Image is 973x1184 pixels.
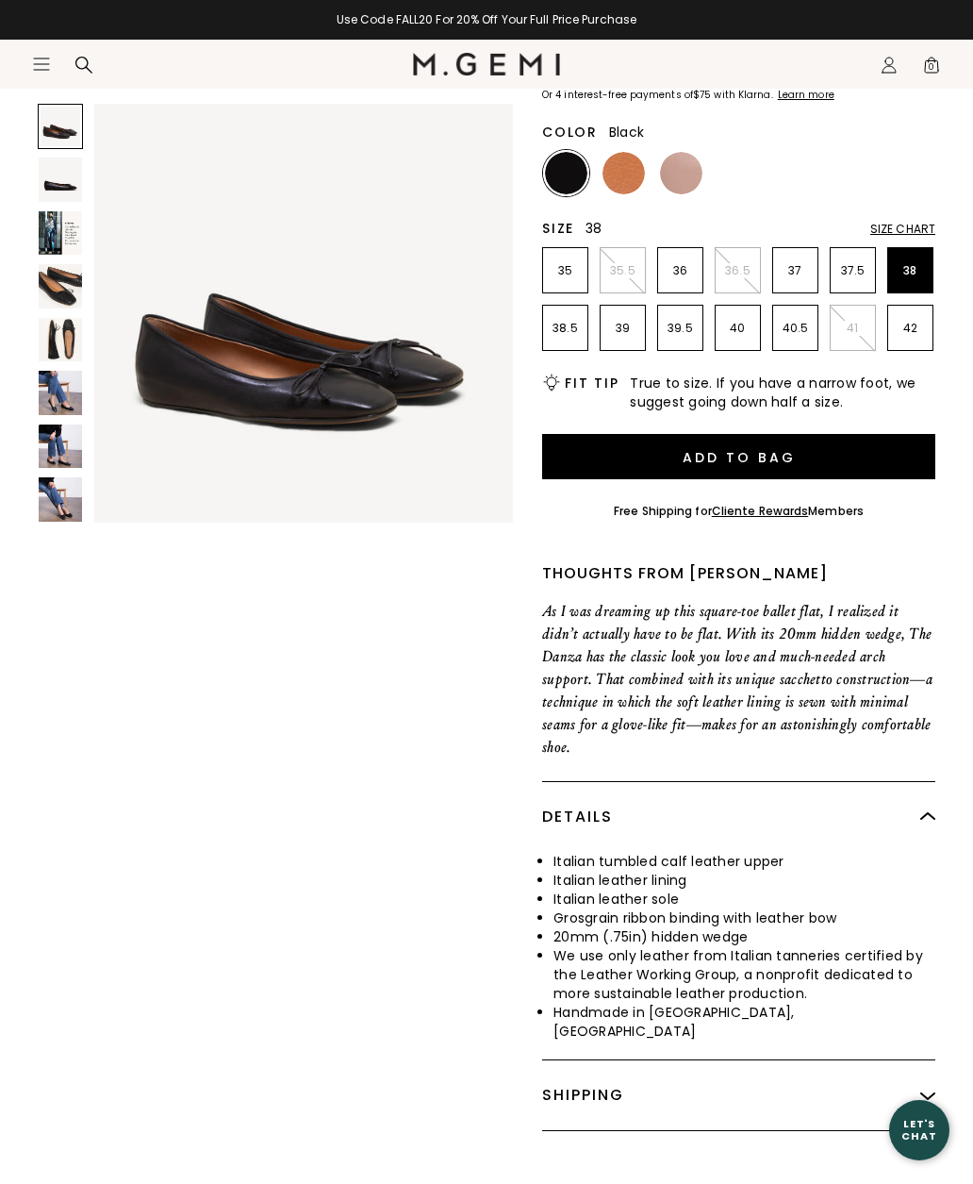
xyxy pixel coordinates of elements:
[545,152,587,194] img: Black
[94,104,513,523] img: The Danza
[870,222,935,237] div: Size Chart
[543,263,587,278] p: 35
[712,503,809,519] a: Cliente Rewards
[658,263,702,278] p: 36
[888,321,932,336] p: 42
[716,263,760,278] p: 36.5
[922,59,941,78] span: 0
[39,371,82,414] img: The Danza
[553,890,935,909] li: Italian leather sole
[542,562,935,585] div: Thoughts from [PERSON_NAME]
[542,221,574,236] h2: Size
[39,477,82,521] img: The Danza
[658,321,702,336] p: 39.5
[39,158,82,201] img: The Danza
[660,152,702,194] img: Antique Rose
[609,123,644,142] span: Black
[716,321,760,336] p: 40
[601,321,645,336] p: 39
[831,321,875,336] p: 41
[542,600,935,759] p: As I was dreaming up this square-toe ballet flat, I realized it didn’t actually have to be flat. ...
[614,504,864,519] div: Free Shipping for Members
[553,871,935,890] li: Italian leather lining
[630,374,935,411] span: True to size. If you have a narrow foot, we suggest going down half a size.
[553,909,935,927] li: Grosgrain ribbon binding with leather bow
[889,1118,949,1142] div: Let's Chat
[39,318,82,361] img: The Danza
[39,425,82,468] img: The Danza
[542,434,935,479] button: Add to Bag
[602,152,645,194] img: Tan
[888,263,932,278] p: 38
[831,263,875,278] p: 37.5
[542,125,598,140] h2: Color
[39,211,82,255] img: The Danza
[542,1060,935,1130] div: Shipping
[585,219,602,238] span: 38
[553,1003,935,1041] li: Handmade in [GEOGRAPHIC_DATA], [GEOGRAPHIC_DATA]
[553,852,935,871] li: Italian tumbled calf leather upper
[39,264,82,308] img: The Danza
[542,782,935,852] div: Details
[773,263,817,278] p: 37
[601,263,645,278] p: 35.5
[773,321,817,336] p: 40.5
[553,927,935,946] li: 20mm (.75in) hidden wedge
[543,321,587,336] p: 38.5
[413,53,561,75] img: M.Gemi
[553,946,935,1003] li: We use only leather from Italian tanneries certified by the Leather Working Group, a nonprofit de...
[565,375,618,391] h2: Fit Tip
[32,55,51,74] button: Open site menu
